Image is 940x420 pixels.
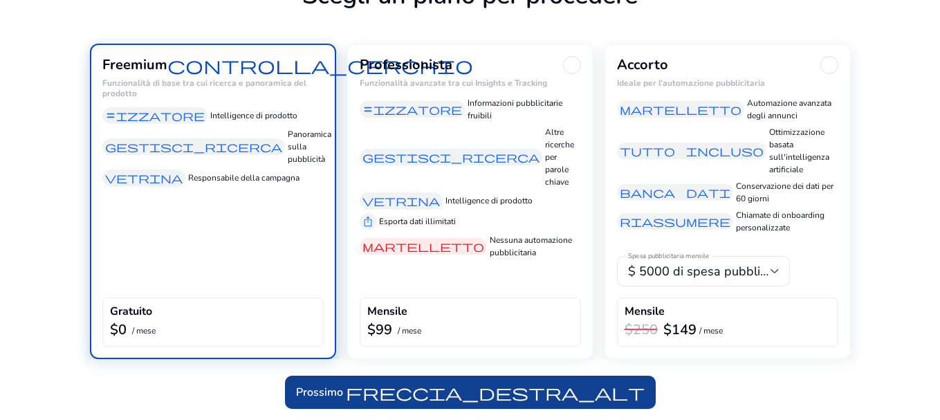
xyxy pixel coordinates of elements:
font: Freemium [102,55,167,74]
font: Nessuna automazione pubblicitaria [490,235,572,258]
font: freccia_destra_alt [346,383,645,402]
font: Chiamate di onboarding personalizzate [736,210,824,233]
font: Intelligence di prodotto [445,195,533,206]
font: banca dati [620,185,730,199]
font: Professionista [360,55,452,74]
font: Altre ricerche per parole chiave [545,127,574,188]
font: Funzionalità di base tra cui ricerca e panoramica del prodotto [102,77,306,98]
font: Esporta dati illimitati [379,216,456,227]
font: vetrina [362,194,440,208]
font: equalizzatore [362,102,462,116]
font: Spesa pubblicitaria mensile [628,252,709,262]
font: Mensile [625,304,665,319]
font: gestisci_ricerca [105,140,282,154]
font: Mensile [367,304,407,319]
font: $0 [110,320,127,339]
font: / mese [398,325,421,336]
font: Automazione avanzata degli annunci [747,98,831,121]
font: ios_share [362,214,374,228]
font: equalizzatore [105,109,205,122]
font: Conservazione dei dati per 60 giorni [736,181,833,204]
font: $149 [663,320,697,339]
font: $99 [367,320,392,339]
font: Funzionalità avanzate tra cui Insights e Tracking [360,77,547,89]
font: $ 5000 di spesa pubblicitaria al mese [628,263,841,280]
font: controlla_cerchio [167,54,473,76]
font: Responsabile della campagna [188,172,299,183]
font: Accorto [617,55,668,74]
font: tutto incluso [620,144,764,158]
font: Prossimo [296,385,343,400]
font: Informazioni pubblicitarie fruibili [468,98,562,121]
font: / mese [132,325,156,336]
font: / mese [699,325,723,336]
font: Ottimizzazione basata sull'intelligenza artificiale [769,127,829,175]
button: Prossimofreccia_destra_alt [285,376,656,409]
font: Panoramica sulla pubblicità [288,129,331,165]
font: martelletto [620,102,741,116]
font: gestisci_ricerca [362,150,540,164]
font: Ideale per l'automazione pubblicitaria [617,77,765,89]
font: riassumere [620,214,730,228]
font: vetrina [105,171,183,185]
font: Gratuito [110,304,152,319]
font: martelletto [362,239,484,253]
font: $250 [625,320,658,339]
font: Intelligence di prodotto [210,110,297,121]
